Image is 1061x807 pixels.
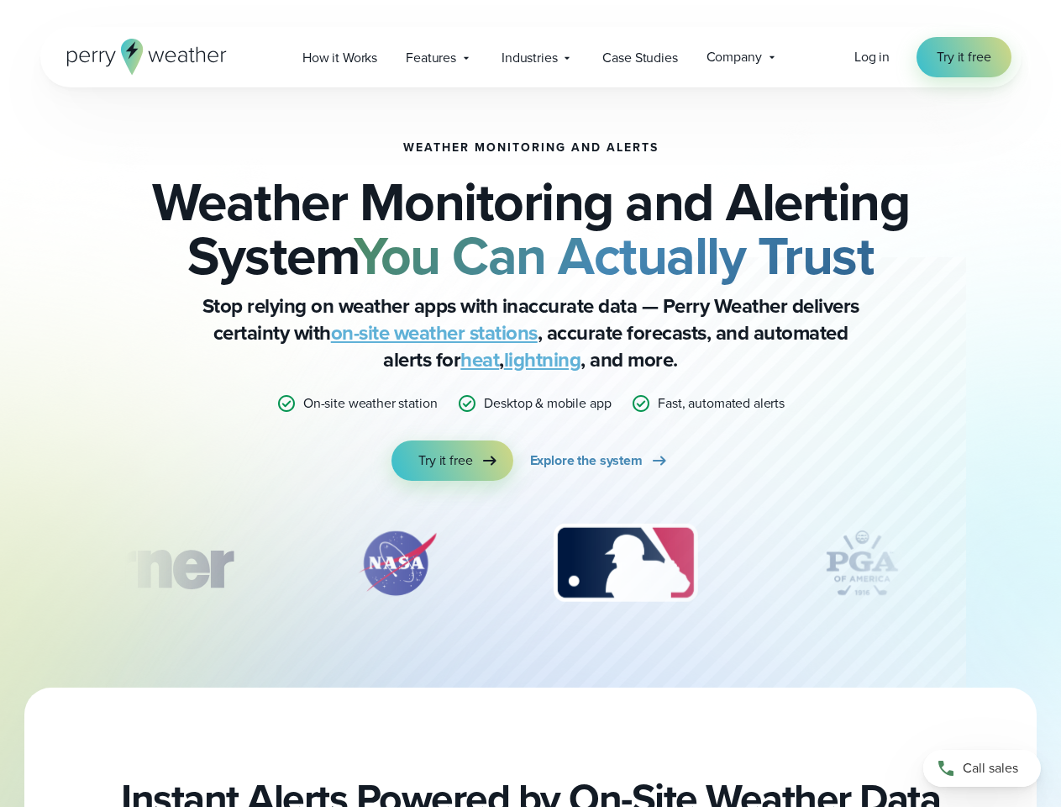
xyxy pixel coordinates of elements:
[406,48,456,68] span: Features
[339,521,456,605] img: NASA.svg
[18,521,257,605] img: Turner-Construction_1.svg
[18,521,257,605] div: 1 of 12
[403,141,659,155] h1: Weather Monitoring and Alerts
[963,758,1018,778] span: Call sales
[602,48,677,68] span: Case Studies
[537,521,714,605] div: 3 of 12
[795,521,929,605] div: 4 of 12
[504,345,581,375] a: lightning
[331,318,538,348] a: on-site weather stations
[795,521,929,605] img: PGA.svg
[484,393,611,414] p: Desktop & mobile app
[418,451,472,471] span: Try it free
[195,293,867,373] p: Stop relying on weather apps with inaccurate data — Perry Weather delivers certainty with , accur...
[124,521,938,614] div: slideshow
[339,521,456,605] div: 2 of 12
[923,750,1041,787] a: Call sales
[460,345,499,375] a: heat
[706,47,762,67] span: Company
[530,440,670,481] a: Explore the system
[288,40,391,75] a: How it Works
[854,47,890,66] span: Log in
[391,440,512,481] a: Try it free
[303,393,438,414] p: On-site weather station
[537,521,714,605] img: MLB.svg
[124,175,938,282] h2: Weather Monitoring and Alerting System
[354,216,874,295] strong: You Can Actually Trust
[530,451,643,471] span: Explore the system
[502,48,557,68] span: Industries
[588,40,691,75] a: Case Studies
[937,47,990,67] span: Try it free
[854,47,890,67] a: Log in
[302,48,377,68] span: How it Works
[917,37,1011,77] a: Try it free
[658,393,785,414] p: Fast, automated alerts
